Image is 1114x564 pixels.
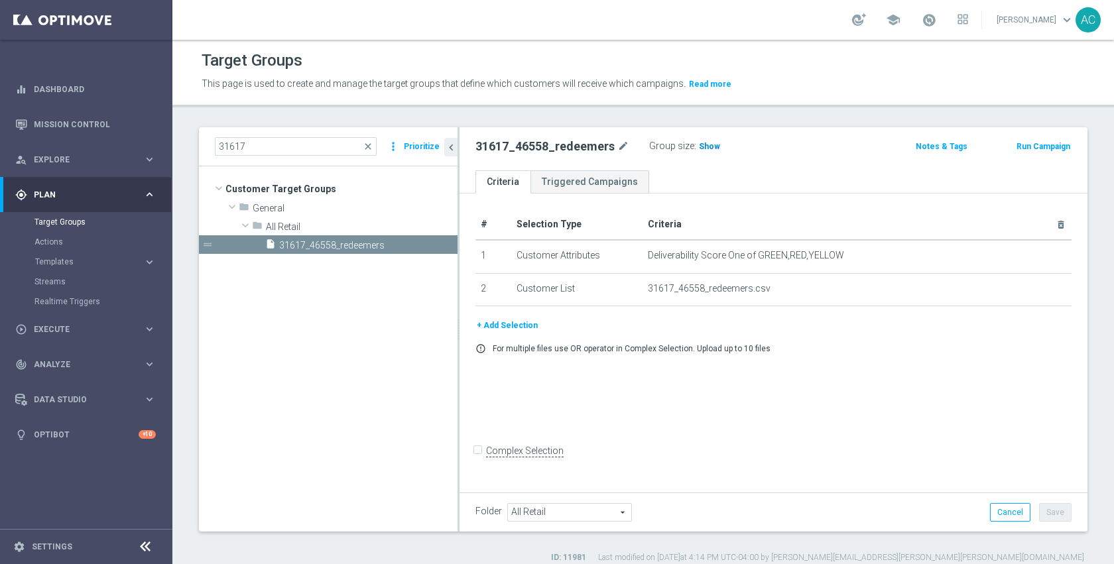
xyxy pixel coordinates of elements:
[493,343,771,354] p: For multiple files use OR operator in Complex Selection. Upload up to 10 files
[648,250,844,261] span: Deliverability Score One of GREEN,RED,YELLOW
[402,138,442,156] button: Prioritize
[15,84,156,95] button: equalizer Dashboard
[511,240,643,273] td: Customer Attributes
[445,141,458,154] i: chevron_left
[475,273,511,306] td: 2
[143,323,156,335] i: keyboard_arrow_right
[215,137,377,156] input: Quick find group or folder
[15,323,143,335] div: Execute
[15,119,156,130] button: Mission Control
[699,142,720,151] span: Show
[15,189,27,201] i: gps_fixed
[34,212,171,232] div: Target Groups
[34,325,143,333] span: Execute
[486,445,564,457] label: Complex Selection
[648,283,771,294] span: 31617_46558_redeemers.csv
[886,13,900,27] span: school
[34,156,143,164] span: Explore
[34,276,138,287] a: Streams
[1015,139,1072,154] button: Run Campaign
[34,396,143,404] span: Data Studio
[34,272,171,292] div: Streams
[15,429,156,440] button: lightbulb Optibot +10
[688,77,733,91] button: Read more
[363,141,373,152] span: close
[1039,503,1072,522] button: Save
[34,72,156,107] a: Dashboard
[34,237,138,247] a: Actions
[225,180,458,198] span: Customer Target Groups
[475,343,486,354] i: error_outline
[34,252,171,272] div: Templates
[266,221,458,233] span: All Retail
[475,209,511,240] th: #
[252,220,263,235] i: folder
[15,394,156,405] button: Data Studio keyboard_arrow_right
[35,258,143,266] div: Templates
[551,552,586,563] label: ID: 11981
[34,417,139,452] a: Optibot
[143,256,156,268] i: keyboard_arrow_right
[34,361,143,368] span: Analyze
[15,154,156,165] button: person_search Explore keyboard_arrow_right
[34,296,138,307] a: Realtime Triggers
[34,217,138,227] a: Target Groups
[239,201,249,217] i: folder
[34,256,156,267] button: Templates keyboard_arrow_right
[914,139,969,154] button: Notes & Tags
[15,107,156,142] div: Mission Control
[15,417,156,452] div: Optibot
[143,358,156,370] i: keyboard_arrow_right
[475,139,615,154] h2: 31617_46558_redeemers
[32,543,72,551] a: Settings
[253,203,458,214] span: General
[511,209,643,240] th: Selection Type
[202,78,686,89] span: This page is used to create and manage the target groups that define which customers will receive...
[1060,13,1074,27] span: keyboard_arrow_down
[475,170,530,194] a: Criteria
[202,51,302,70] h1: Target Groups
[1056,219,1066,230] i: delete_forever
[475,506,502,517] label: Folder
[15,189,143,201] div: Plan
[511,273,643,306] td: Customer List
[387,137,400,156] i: more_vert
[694,141,696,152] label: :
[139,430,156,439] div: +10
[598,552,1084,563] label: Last modified on [DATE] at 4:14 PM UTC-04:00 by [PERSON_NAME][EMAIL_ADDRESS][PERSON_NAME][PERSON_...
[995,10,1076,30] a: [PERSON_NAME]keyboard_arrow_down
[15,394,143,406] div: Data Studio
[15,190,156,200] button: gps_fixed Plan keyboard_arrow_right
[15,359,27,370] i: track_changes
[15,84,27,95] i: equalizer
[34,191,143,199] span: Plan
[990,503,1030,522] button: Cancel
[444,138,458,156] button: chevron_left
[15,429,27,441] i: lightbulb
[143,188,156,201] i: keyboard_arrow_right
[530,170,649,194] a: Triggered Campaigns
[15,323,27,335] i: play_circle_outline
[475,318,539,333] button: + Add Selection
[13,541,25,553] i: settings
[475,240,511,273] td: 1
[15,324,156,335] button: play_circle_outline Execute keyboard_arrow_right
[648,219,682,229] span: Criteria
[15,72,156,107] div: Dashboard
[35,258,130,266] span: Templates
[34,107,156,142] a: Mission Control
[265,239,276,254] i: insert_drive_file
[143,393,156,406] i: keyboard_arrow_right
[649,141,694,152] label: Group size
[15,359,143,370] div: Analyze
[15,359,156,370] button: track_changes Analyze keyboard_arrow_right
